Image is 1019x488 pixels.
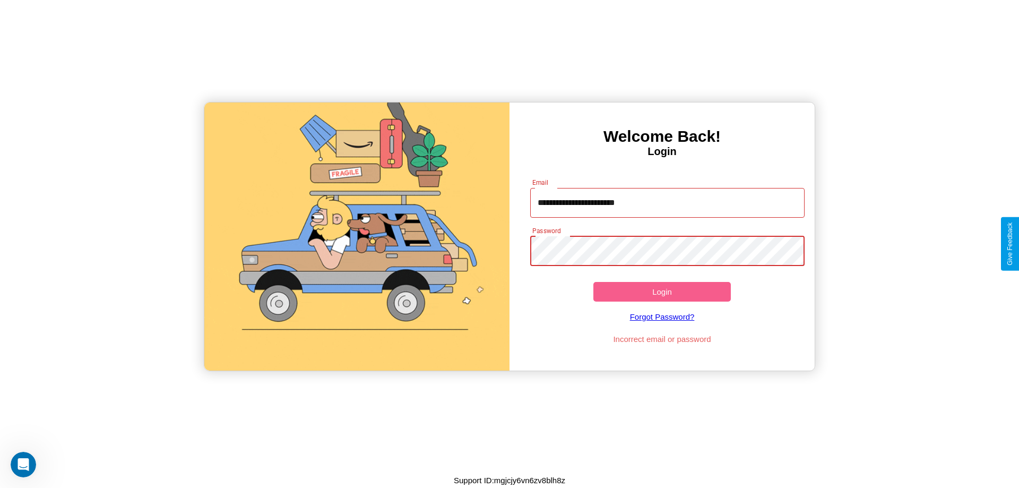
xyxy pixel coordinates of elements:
a: Forgot Password? [525,302,800,332]
h3: Welcome Back! [509,127,815,145]
button: Login [593,282,731,302]
p: Support ID: mgjcjy6vn6zv8blh8z [454,473,565,487]
img: gif [204,102,509,371]
label: Email [532,178,549,187]
h4: Login [509,145,815,158]
div: Give Feedback [1006,222,1014,266]
iframe: Intercom live chat [11,452,36,477]
p: Incorrect email or password [525,332,800,346]
label: Password [532,226,560,235]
